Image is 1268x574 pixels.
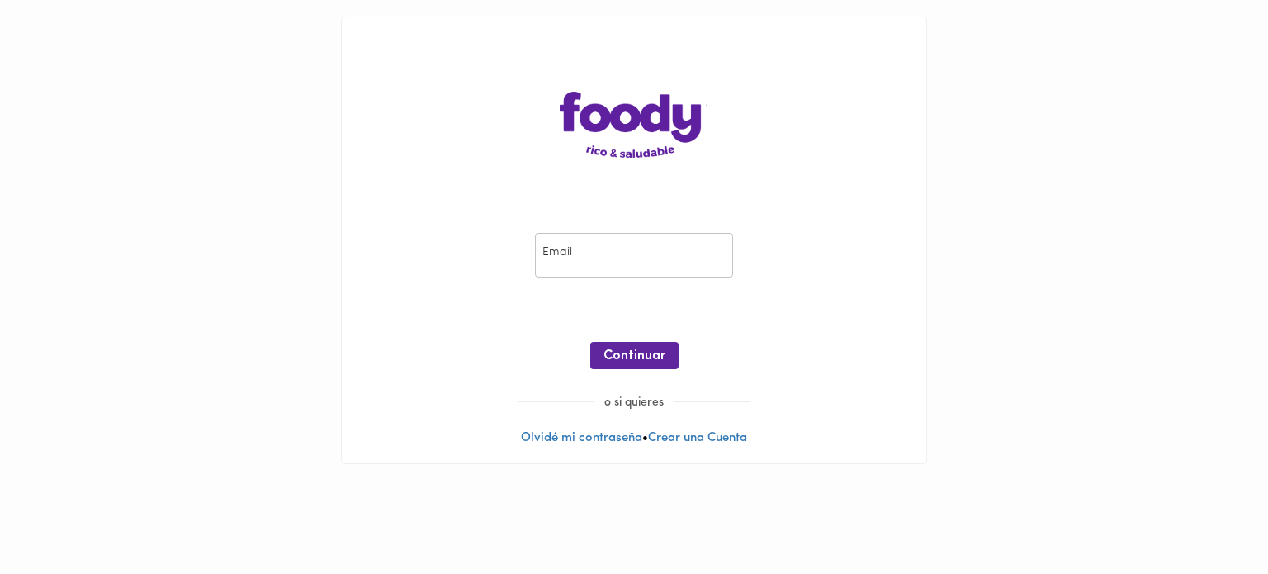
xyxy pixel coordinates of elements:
[560,92,708,158] img: logo-main-page.png
[594,396,674,409] span: o si quieres
[1172,478,1251,557] iframe: Messagebird Livechat Widget
[590,342,679,369] button: Continuar
[535,233,733,278] input: pepitoperez@gmail.com
[603,349,665,364] span: Continuar
[648,432,747,444] a: Crear una Cuenta
[342,17,926,463] div: •
[521,432,642,444] a: Olvidé mi contraseña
